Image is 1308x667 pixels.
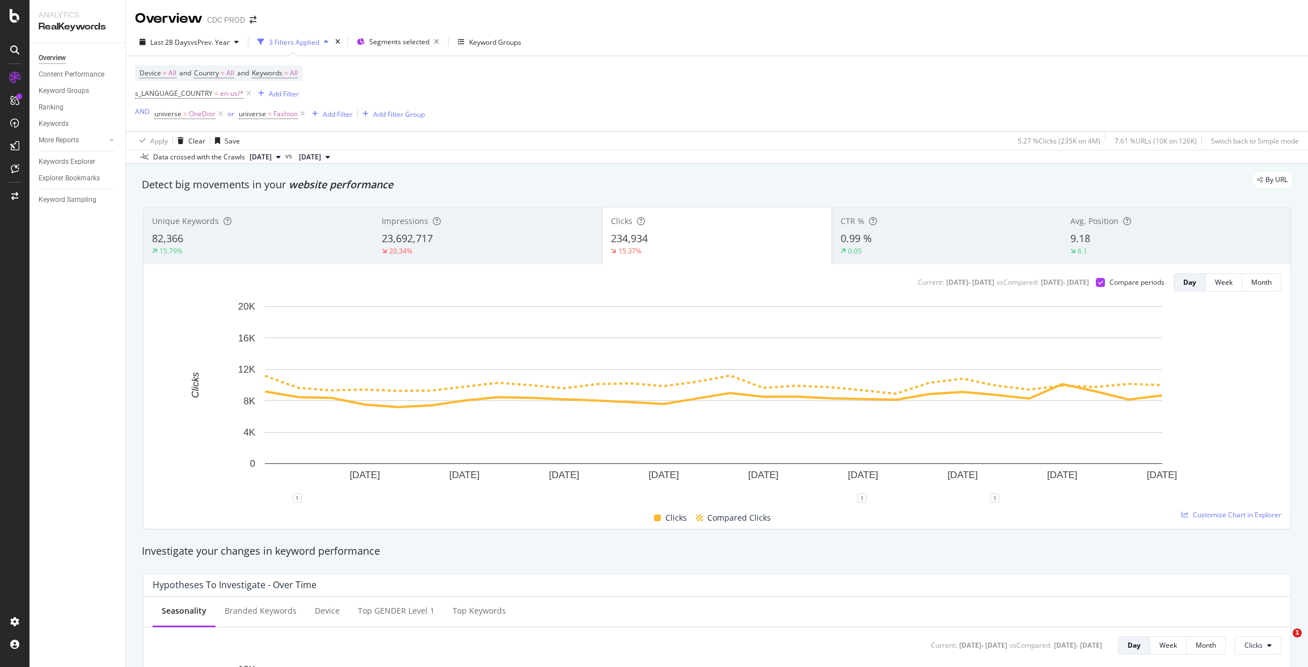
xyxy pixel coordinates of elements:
button: Segments selected [352,33,444,51]
span: Impressions [382,216,428,226]
button: Keyword Groups [453,33,526,51]
div: Device [315,605,340,617]
iframe: Intercom live chat [1269,628,1297,656]
div: 20.34% [389,246,412,256]
div: Overview [135,9,202,28]
div: Week [1159,640,1177,650]
div: Keywords [39,118,69,130]
span: and [237,68,249,78]
div: [DATE] - [DATE] [959,640,1007,650]
span: 234,934 [611,231,648,245]
div: Seasonality [162,605,206,617]
div: Save [225,136,240,146]
div: 1 [293,493,302,503]
text: [DATE] [947,470,978,480]
button: Apply [135,132,168,150]
text: [DATE] [648,470,679,480]
div: 3 Filters Applied [269,37,319,47]
span: Keywords [252,68,282,78]
span: en-us/* [220,86,244,102]
text: 20K [238,301,256,312]
div: [DATE] - [DATE] [946,277,994,287]
div: 15.37% [618,246,642,256]
text: 4K [243,427,255,438]
a: More Reports [39,134,106,146]
div: Overview [39,52,66,64]
span: Country [194,68,219,78]
div: 1 [858,493,867,503]
div: Keyword Groups [469,37,521,47]
text: [DATE] [848,470,879,480]
span: Last 28 Days [150,37,191,47]
span: = [284,68,288,78]
span: = [268,109,272,119]
div: [DATE] - [DATE] [1054,640,1102,650]
span: Clicks [611,216,632,226]
div: Top Keywords [453,605,506,617]
span: Compared Clicks [707,511,771,525]
span: 1 [1293,628,1302,638]
button: Month [1242,273,1281,292]
div: Add Filter [323,109,353,119]
text: [DATE] [349,470,380,480]
text: [DATE] [1147,470,1178,480]
div: AND [135,107,150,116]
div: Keyword Sampling [39,194,96,206]
button: Add Filter [254,87,299,100]
div: Clear [188,136,205,146]
a: Content Performance [39,69,117,81]
div: CDC PROD [207,14,245,26]
text: 12K [238,364,256,375]
span: Customize Chart in Explorer [1193,510,1281,520]
span: universe [239,109,266,119]
div: 6.1 [1078,246,1087,256]
a: Customize Chart in Explorer [1182,510,1281,520]
span: 9.18 [1070,231,1090,245]
a: Explorer Bookmarks [39,172,117,184]
span: OneDior [189,106,216,122]
span: Device [140,68,161,78]
span: = [214,88,218,98]
div: Investigate your changes in keyword performance [142,544,1292,559]
div: Data crossed with the Crawls [153,152,245,162]
button: Day [1118,636,1150,655]
div: Add Filter [269,89,299,99]
button: Add Filter Group [358,107,425,121]
div: Add Filter Group [373,109,425,119]
div: Keyword Groups [39,85,89,97]
div: arrow-right-arrow-left [250,16,256,24]
a: Keyword Groups [39,85,117,97]
div: Day [1128,640,1141,650]
text: [DATE] [1047,470,1078,480]
button: Day [1174,273,1206,292]
div: Ranking [39,102,64,113]
button: Month [1187,636,1226,655]
div: Top GENDER Level 1 [358,605,434,617]
span: 2025 Oct. 3rd [250,152,272,162]
span: = [183,109,187,119]
div: 1 [990,493,999,503]
text: [DATE] [549,470,580,480]
text: Clicks [190,372,201,398]
a: Keywords [39,118,117,130]
text: [DATE] [748,470,779,480]
span: 0.99 % [841,231,872,245]
button: or [227,108,234,119]
button: Save [210,132,240,150]
div: times [333,36,343,48]
span: All [290,65,298,81]
div: Keywords Explorer [39,156,95,168]
span: and [179,68,191,78]
span: Segments selected [369,37,429,47]
button: Clear [173,132,205,150]
button: Clicks [1235,636,1281,655]
button: Week [1206,273,1242,292]
div: Month [1196,640,1216,650]
span: Fashion [273,106,298,122]
div: Apply [150,136,168,146]
button: Last 28 DaysvsPrev. Year [135,33,243,51]
span: 23,692,717 [382,231,433,245]
div: More Reports [39,134,79,146]
div: Branded Keywords [225,605,297,617]
button: AND [135,106,150,117]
